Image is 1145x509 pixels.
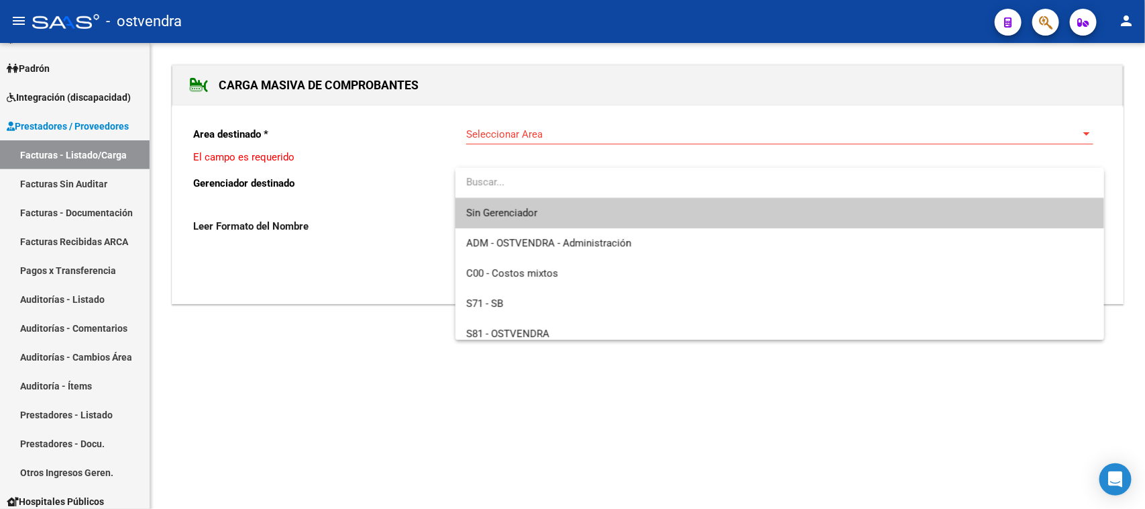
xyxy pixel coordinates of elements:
[466,198,1093,228] span: Sin Gerenciador
[1099,463,1132,496] div: Open Intercom Messenger
[466,297,503,310] span: S71 - SB
[466,237,631,249] span: ADM - OSTVENDRA - Administración
[466,328,549,340] span: S81 - OSTVENDRA
[466,267,558,279] span: C00 - Costos mixtos
[455,167,1104,197] input: dropdown search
